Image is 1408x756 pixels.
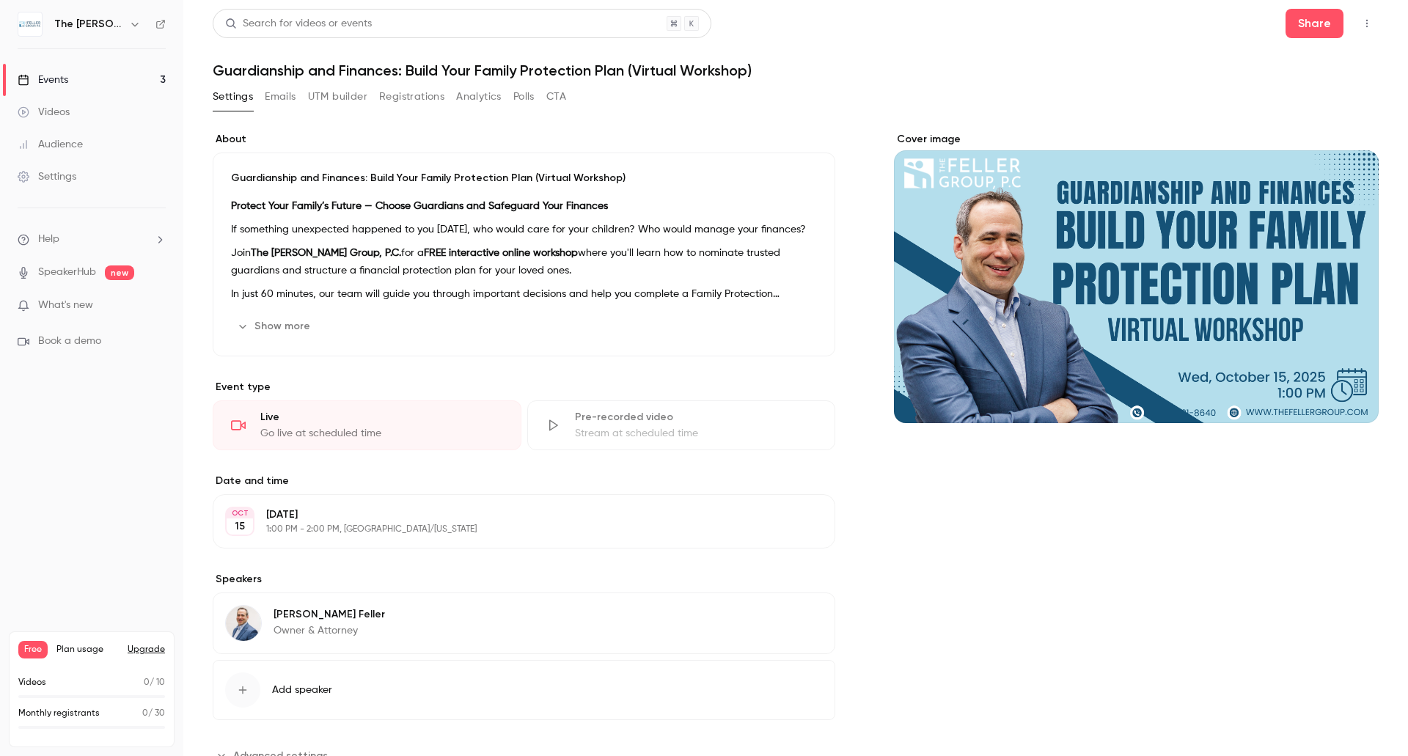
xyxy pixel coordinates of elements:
div: Pre-recorded video [575,410,818,425]
strong: Protect Your Family’s Future — Choose Guardians and Safeguard Your Finances [231,201,608,211]
span: Add speaker [272,683,332,697]
h1: Guardianship and Finances: Build Your Family Protection Plan (Virtual Workshop) [213,62,1379,79]
p: If something unexpected happened to you [DATE], who would care for your children? Who would manag... [231,221,817,238]
strong: FREE interactive online workshop [424,248,578,258]
p: / 30 [142,707,165,720]
button: Show more [231,315,319,338]
img: Alan Feller [226,606,261,641]
label: About [213,132,835,147]
button: Emails [265,85,296,109]
img: The Feller Group, P.C. [18,12,42,36]
span: Help [38,232,59,247]
span: Plan usage [56,644,119,656]
div: Settings [18,169,76,184]
p: Guardianship and Finances: Build Your Family Protection Plan (Virtual Workshop) [231,171,817,186]
span: new [105,265,134,280]
section: Cover image [894,132,1379,423]
p: Owner & Attorney [274,623,385,638]
p: Monthly registrants [18,707,100,720]
label: Cover image [894,132,1379,147]
div: Go live at scheduled time [260,426,503,441]
label: Date and time [213,474,835,488]
button: CTA [546,85,566,109]
button: Upgrade [128,644,165,656]
p: Videos [18,676,46,689]
p: Join for a where you'll learn how to nominate trusted guardians and structure a financial protect... [231,244,817,279]
div: Events [18,73,68,87]
button: Settings [213,85,253,109]
div: Videos [18,105,70,120]
span: What's new [38,298,93,313]
div: Pre-recorded videoStream at scheduled time [527,400,836,450]
p: In just 60 minutes, our team will guide you through important decisions and help you complete a F... [231,285,817,303]
span: 0 [142,709,148,718]
button: Analytics [456,85,502,109]
p: / 10 [144,676,165,689]
label: Speakers [213,572,835,587]
button: Share [1286,9,1343,38]
div: Alan Feller[PERSON_NAME] FellerOwner & Attorney [213,592,835,654]
span: Book a demo [38,334,101,349]
div: LiveGo live at scheduled time [213,400,521,450]
span: 0 [144,678,150,687]
div: Stream at scheduled time [575,426,818,441]
div: Audience [18,137,83,152]
span: Free [18,641,48,658]
button: Polls [513,85,535,109]
p: [PERSON_NAME] Feller [274,607,385,622]
div: Live [260,410,503,425]
button: Add speaker [213,660,835,720]
p: [DATE] [266,507,758,522]
p: 15 [235,519,245,534]
strong: The [PERSON_NAME] Group, P.C. [251,248,401,258]
a: SpeakerHub [38,265,96,280]
li: help-dropdown-opener [18,232,166,247]
p: 1:00 PM - 2:00 PM, [GEOGRAPHIC_DATA]/[US_STATE] [266,524,758,535]
div: Search for videos or events [225,16,372,32]
p: Event type [213,380,835,394]
button: UTM builder [308,85,367,109]
div: OCT [227,508,253,518]
h6: The [PERSON_NAME] Group, P.C. [54,17,123,32]
button: Registrations [379,85,444,109]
